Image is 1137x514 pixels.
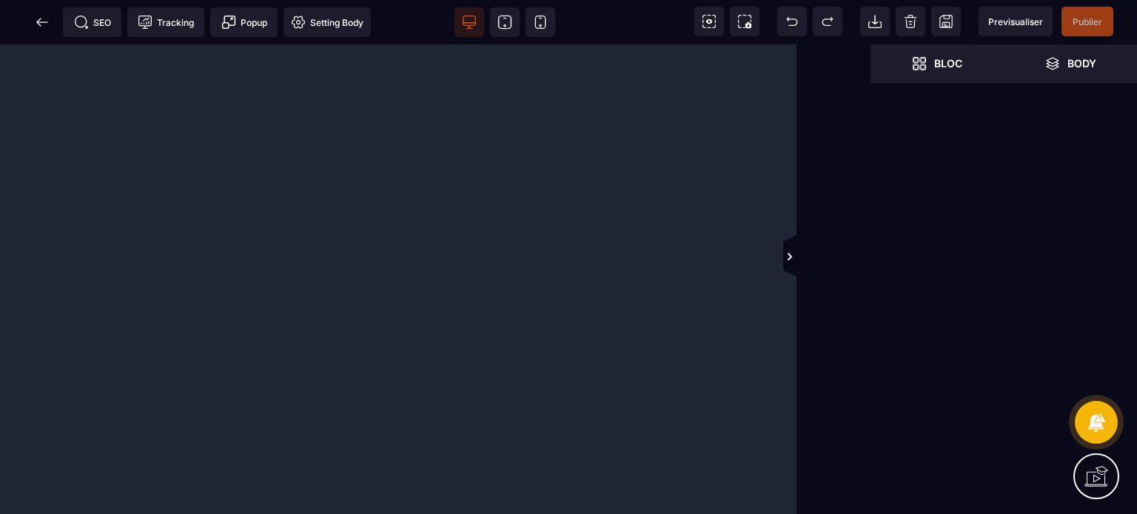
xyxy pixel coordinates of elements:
[291,15,363,30] span: Setting Body
[988,16,1043,27] span: Previsualiser
[221,15,267,30] span: Popup
[1004,44,1137,83] span: Open Layer Manager
[138,15,194,30] span: Tracking
[934,58,962,69] strong: Bloc
[979,7,1053,36] span: Preview
[1067,58,1096,69] strong: Body
[694,7,724,36] span: View components
[74,15,111,30] span: SEO
[871,44,1004,83] span: Open Blocks
[730,7,759,36] span: Screenshot
[1073,16,1102,27] span: Publier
